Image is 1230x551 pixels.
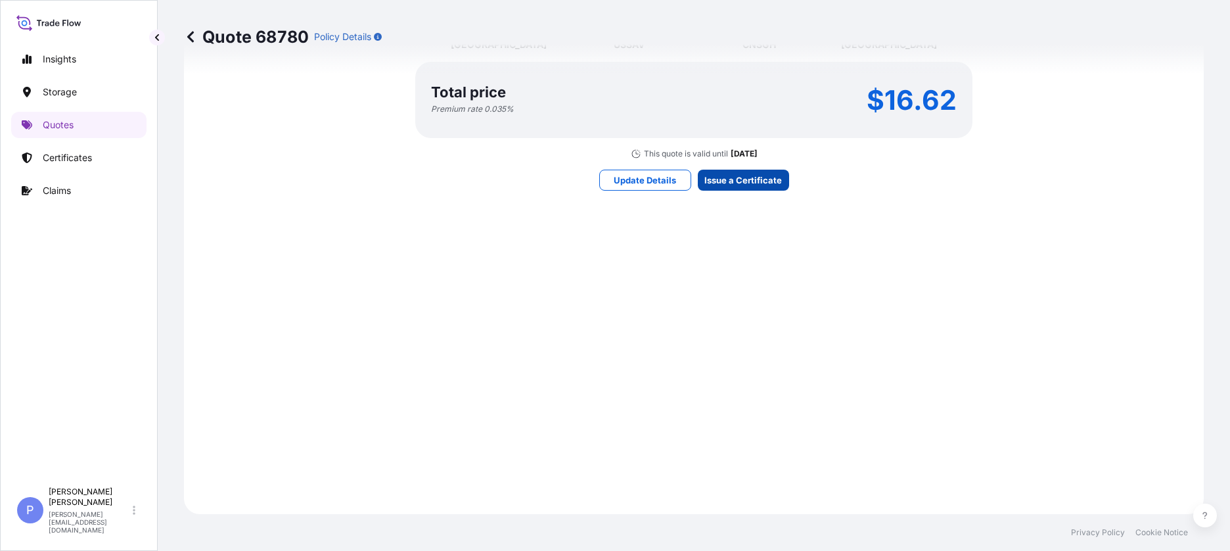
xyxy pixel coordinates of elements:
[184,26,309,47] p: Quote 68780
[614,174,676,187] p: Update Details
[698,170,789,191] button: Issue a Certificate
[11,46,147,72] a: Insights
[314,30,371,43] p: Policy Details
[731,149,758,159] p: [DATE]
[431,85,506,99] p: Total price
[11,79,147,105] a: Storage
[11,178,147,204] a: Claims
[704,174,782,187] p: Issue a Certificate
[26,504,34,517] span: P
[43,151,92,164] p: Certificates
[43,85,77,99] p: Storage
[49,487,130,508] p: [PERSON_NAME] [PERSON_NAME]
[1135,527,1188,538] a: Cookie Notice
[11,112,147,138] a: Quotes
[599,170,691,191] button: Update Details
[43,118,74,132] p: Quotes
[11,145,147,171] a: Certificates
[644,149,728,159] p: This quote is valid until
[43,53,76,66] p: Insights
[431,104,514,114] p: Premium rate 0.035 %
[1071,527,1125,538] a: Privacy Policy
[49,510,130,534] p: [PERSON_NAME][EMAIL_ADDRESS][DOMAIN_NAME]
[867,89,957,110] p: $16.62
[43,184,71,197] p: Claims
